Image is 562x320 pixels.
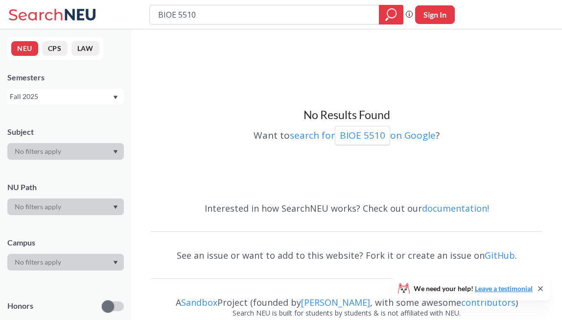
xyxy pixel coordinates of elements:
div: Interested in how SearchNEU works? Check out our [151,194,542,222]
div: Dropdown arrow [7,254,124,271]
svg: Dropdown arrow [113,96,118,99]
a: search forBIOE 5510on Google [290,129,436,142]
a: GitHub [485,249,515,261]
div: A Project (founded by , with some awesome ) [151,288,542,308]
a: Sandbox [181,296,217,308]
div: Semesters [7,72,124,83]
div: Dropdown arrow [7,143,124,160]
p: BIOE 5510 [340,129,385,142]
a: contributors [461,296,515,308]
span: We need your help! [414,285,533,292]
div: Search NEU is built for students by students & is not affiliated with NEU. [151,308,542,319]
svg: Dropdown arrow [113,150,118,154]
a: documentation! [422,202,489,214]
div: Dropdown arrow [7,198,124,215]
button: Sign In [415,5,455,24]
a: Leave a testimonial [475,284,533,293]
button: CPS [42,41,68,56]
svg: magnifying glass [385,8,397,22]
div: Fall 2025Dropdown arrow [7,89,124,104]
div: magnifying glass [379,5,403,25]
div: Fall 2025 [10,91,112,102]
div: Subject [7,126,124,137]
a: [PERSON_NAME] [301,296,370,308]
input: Class, professor, course number, "phrase" [157,6,372,23]
div: Want to ? [151,123,542,145]
div: NU Path [7,182,124,193]
p: Honors [7,300,33,312]
div: Campus [7,237,124,248]
h3: No Results Found [151,108,542,123]
button: NEU [11,41,38,56]
button: LAW [71,41,99,56]
svg: Dropdown arrow [113,261,118,265]
svg: Dropdown arrow [113,205,118,209]
div: See an issue or want to add to this website? Fork it or create an issue on . [151,241,542,270]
